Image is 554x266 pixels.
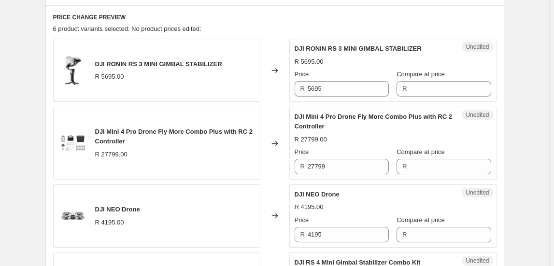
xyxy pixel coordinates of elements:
[295,148,309,155] span: Price
[95,150,128,159] div: R 27799.00
[95,218,124,227] div: R 4195.00
[53,25,201,32] span: 6 product variants selected. No product prices edited:
[397,70,445,78] span: Compare at price
[295,70,309,78] span: Price
[295,45,422,52] span: DJI RONIN RS 3 MINI GIMBAL STABILIZER
[95,206,140,213] span: DJI NEO Drone
[295,135,327,144] div: R 27799.00
[295,259,421,266] span: DJI RS 4 Mini Gimbal Stabilizer Combo Kit
[295,216,309,224] span: Price
[295,57,324,67] div: R 5695.00
[58,201,87,230] img: dji-neo-drone-front_80x.webp
[300,163,305,170] span: R
[58,129,87,158] img: dji-mini-4-pro-drone-fly-more-combo-plus-with-rc-2-controller-front_80x.webp
[397,148,445,155] span: Compare at price
[402,85,407,92] span: R
[466,111,489,119] span: Unedited
[53,14,497,21] h6: PRICE CHANGE PREVIEW
[466,43,489,51] span: Unedited
[95,128,253,145] span: DJI Mini 4 Pro Drone Fly More Combo Plus with RC 2 Controller
[397,216,445,224] span: Compare at price
[295,113,452,130] span: DJI Mini 4 Pro Drone Fly More Combo Plus with RC 2 Controller
[95,60,222,68] span: DJI RONIN RS 3 MINI GIMBAL STABILIZER
[295,202,324,212] div: R 4195.00
[466,257,489,265] span: Unedited
[300,231,305,238] span: R
[58,56,87,85] img: 1686675020_1740554_80x.jpg
[402,163,407,170] span: R
[95,72,124,82] div: R 5695.00
[300,85,305,92] span: R
[466,189,489,196] span: Unedited
[295,191,340,198] span: DJI NEO Drone
[402,231,407,238] span: R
